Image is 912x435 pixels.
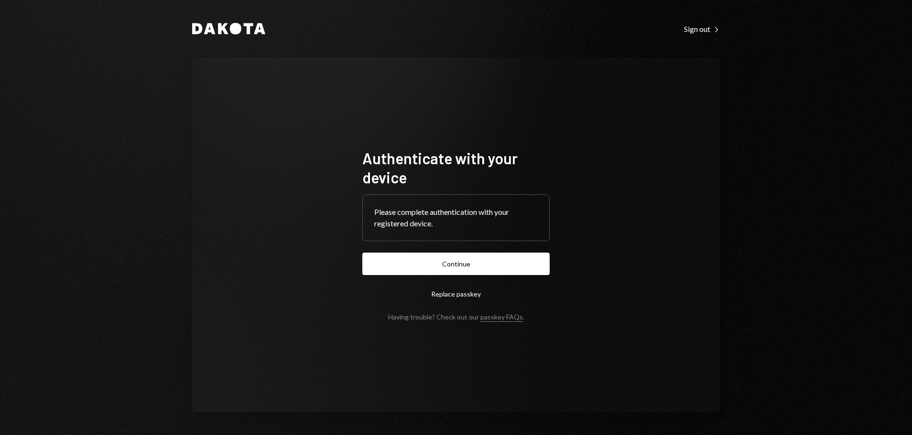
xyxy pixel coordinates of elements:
[684,24,720,34] div: Sign out
[374,206,538,229] div: Please complete authentication with your registered device.
[388,313,524,321] div: Having trouble? Check out our .
[480,313,523,322] a: passkey FAQs
[362,149,550,187] h1: Authenticate with your device
[362,253,550,275] button: Continue
[684,23,720,34] a: Sign out
[362,283,550,305] button: Replace passkey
